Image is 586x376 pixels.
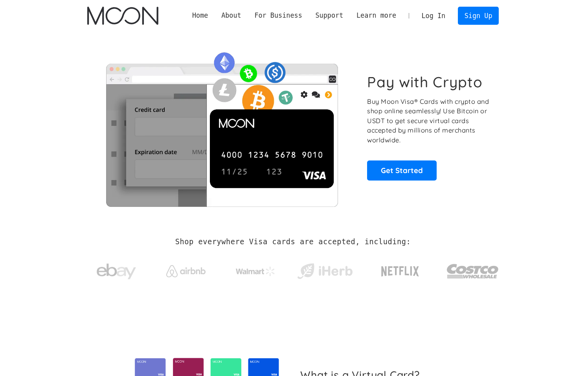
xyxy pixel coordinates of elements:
[380,262,420,281] img: Netflix
[350,11,403,20] div: Learn more
[309,11,350,20] div: Support
[87,251,146,288] a: ebay
[367,97,490,145] p: Buy Moon Visa® Cards with crypto and shop online seamlessly! Use Bitcoin or USDT to get secure vi...
[215,11,248,20] div: About
[367,160,437,180] a: Get Started
[87,7,158,25] a: home
[221,11,241,20] div: About
[248,11,309,20] div: For Business
[175,238,411,246] h2: Shop everywhere Visa cards are accepted, including:
[186,11,215,20] a: Home
[367,73,483,91] h1: Pay with Crypto
[87,7,158,25] img: Moon Logo
[315,11,343,20] div: Support
[97,259,136,284] img: ebay
[156,257,215,281] a: Airbnb
[365,254,435,285] a: Netflix
[87,47,356,206] img: Moon Cards let you spend your crypto anywhere Visa is accepted.
[458,7,499,24] a: Sign Up
[296,261,354,282] img: iHerb
[166,265,206,277] img: Airbnb
[415,7,452,24] a: Log In
[446,256,499,286] img: Costco
[226,259,285,280] a: Walmart
[254,11,302,20] div: For Business
[446,249,499,290] a: Costco
[356,11,396,20] div: Learn more
[236,267,275,276] img: Walmart
[296,253,354,286] a: iHerb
